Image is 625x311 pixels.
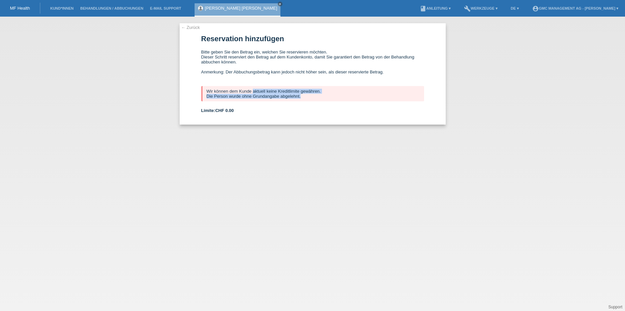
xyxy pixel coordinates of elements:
b: Limite: [201,108,234,113]
div: Bitte geben Sie den Betrag ein, welchen Sie reservieren möchten. Dieser Schritt reserviert den Be... [201,50,424,79]
a: Behandlungen / Abbuchungen [77,6,147,10]
i: account_circle [532,5,539,12]
a: [PERSON_NAME] [PERSON_NAME] [205,6,277,11]
a: close [278,2,282,6]
a: account_circleGMC Management AG - [PERSON_NAME] ▾ [529,6,622,10]
a: ← Zurück [181,25,200,30]
a: buildWerkzeuge ▾ [461,6,501,10]
span: CHF 0.00 [215,108,234,113]
i: build [464,5,471,12]
a: E-Mail Support [147,6,185,10]
a: bookAnleitung ▾ [416,6,454,10]
a: DE ▾ [508,6,522,10]
h1: Reservation hinzufügen [201,35,424,43]
a: Kund*innen [47,6,77,10]
a: MF Health [10,6,30,11]
div: Wir können dem Kunde aktuell keine Kreditlimite gewähren. Die Person wurde ohne Grundangabe abgel... [201,86,424,101]
i: book [420,5,426,12]
a: Support [608,305,622,309]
